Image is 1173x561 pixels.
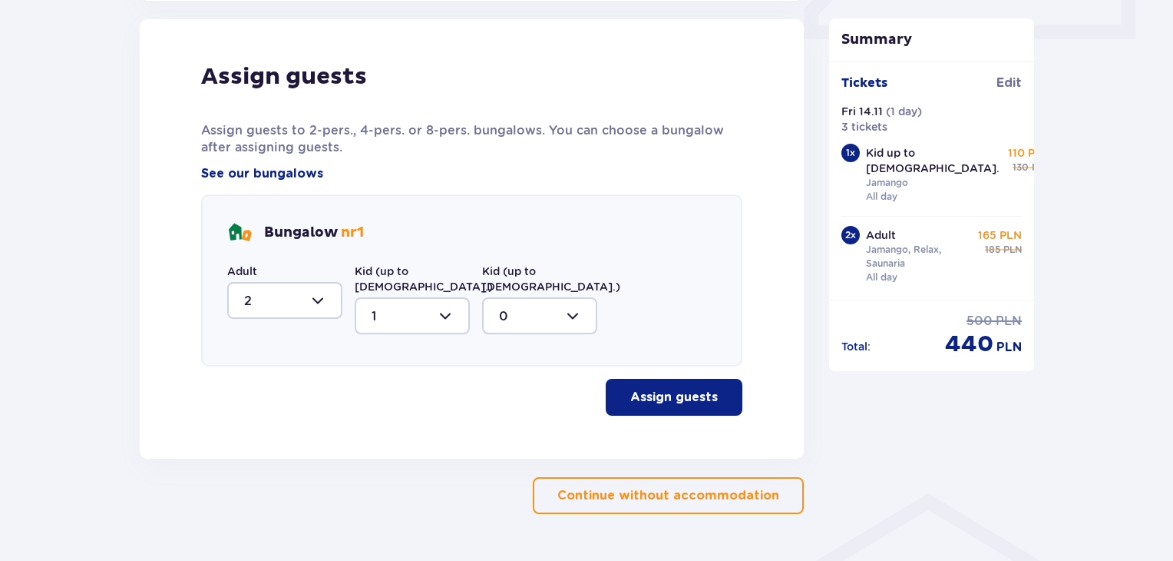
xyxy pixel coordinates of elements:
[996,75,1022,91] span: Edit
[533,477,804,514] button: Continue without accommodation
[1008,145,1050,161] p: 110 PLN
[606,379,742,416] button: Assign guests
[841,339,871,354] p: Total :
[841,226,860,244] div: 2 x
[264,224,364,242] p: Bungalow
[866,190,897,204] p: All day
[841,75,887,91] p: Tickets
[866,145,1000,176] p: Kid up to [DEMOGRAPHIC_DATA].
[866,227,896,243] p: Adult
[841,104,883,119] p: Fri 14.11
[227,221,252,245] img: bungalows Icon
[866,243,972,271] p: Jamango, Relax, Saunaria
[996,313,1022,330] span: PLN
[829,31,1035,49] p: Summary
[227,264,257,279] label: Adult
[630,389,718,406] p: Assign guests
[355,264,493,294] label: Kid (up to [DEMOGRAPHIC_DATA].)
[201,165,323,182] a: See our bungalows
[866,176,908,190] p: Jamango
[1003,243,1022,257] span: PLN
[841,144,860,162] div: 1 x
[557,487,779,504] p: Continue without accommodation
[866,271,897,284] p: All day
[978,227,1022,243] p: 165 PLN
[966,313,993,330] span: 500
[1013,161,1029,174] span: 130
[201,62,367,91] p: Assign guests
[201,122,742,156] p: Assign guests to 2-pers., 4-pers. or 8-pers. bungalows. You can choose a bungalow after assigning...
[945,330,993,359] span: 440
[841,119,887,134] p: 3 tickets
[482,264,620,294] label: Kid (up to [DEMOGRAPHIC_DATA].)
[1032,161,1050,174] span: PLN
[996,339,1022,356] span: PLN
[341,224,364,241] span: nr 1
[985,243,1000,257] span: 185
[886,104,922,119] p: ( 1 day )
